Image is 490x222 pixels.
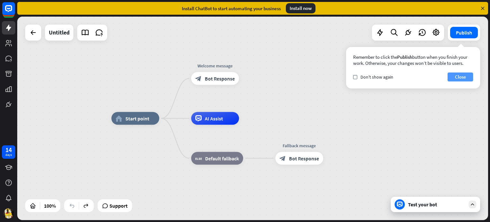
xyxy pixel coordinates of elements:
div: Install now [286,3,316,13]
button: Open LiveChat chat widget [5,3,24,22]
div: Test your bot [408,201,465,208]
div: Install ChatBot to start automating your business [182,5,281,11]
div: Untitled [49,25,70,41]
i: block_fallback [195,155,202,162]
div: Welcome message [186,63,244,69]
span: Support [109,201,128,211]
div: 14 [5,147,12,153]
span: Default fallback [205,155,239,162]
span: AI Assist [205,115,223,122]
span: Start point [125,115,149,122]
div: 100% [42,201,58,211]
div: Fallback message [271,142,328,149]
button: Publish [450,27,478,38]
span: Bot Response [289,155,319,162]
i: home_2 [115,115,122,122]
span: Publish [397,54,412,60]
i: block_bot_response [279,155,286,162]
span: Don't show again [360,74,393,80]
button: Close [448,73,473,81]
div: days [5,153,12,157]
div: Remember to click the button when you finish your work. Otherwise, your changes won’t be visible ... [353,54,473,66]
a: 14 days [2,145,15,159]
i: block_bot_response [195,75,202,82]
span: Bot Response [205,75,235,82]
